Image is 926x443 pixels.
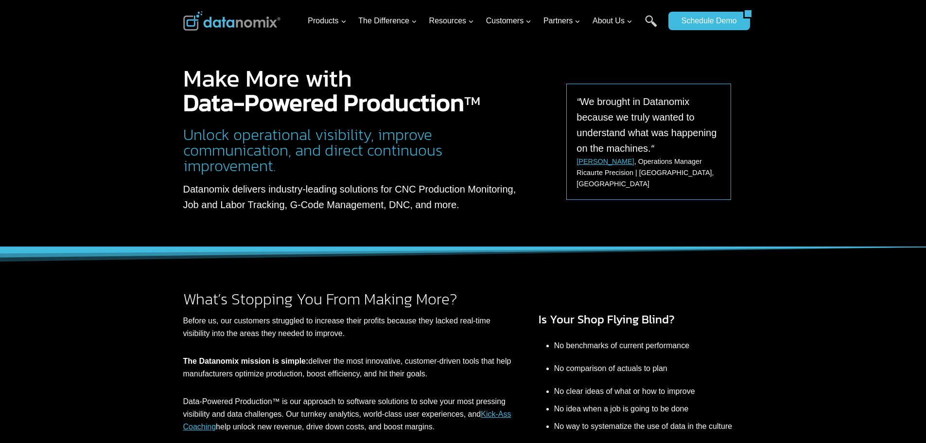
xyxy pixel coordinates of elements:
li: No clear ideas of what or how to improve [554,380,743,403]
p: Data-Powered Production™ is our approach to software solutions to solve your most pressing visibi... [183,395,511,433]
span: Customers [486,15,531,27]
p: , Operations Manager [577,156,702,167]
a: [PERSON_NAME] [577,158,634,165]
li: No way to systematize the use of data in the culture [554,415,743,438]
span: About Us [593,15,632,27]
strong: Data-Powered Production [183,84,464,121]
p: We brought in Datanomix because we truly wanted to understand what was happening on the machines. [577,94,721,156]
img: Datanomix [183,11,280,31]
p: Datanomix delivers industry-leading solutions for CNC Production Monitoring, Job and Labor Tracki... [183,181,525,213]
li: No comparison of actuals to plan [554,357,743,380]
span: The Difference [358,15,417,27]
p: deliver the most innovative, customer-driven tools that help manufacturers optimize production, b... [183,355,511,380]
span: Products [308,15,346,27]
em: “ [577,96,580,107]
a: Schedule Demo [668,12,743,30]
span: Resources [429,15,474,27]
span: Partners [543,15,580,27]
nav: Primary Navigation [304,5,664,37]
p: Ricaurte Precision | [GEOGRAPHIC_DATA], [GEOGRAPHIC_DATA] [577,167,721,190]
p: Before us, our customers struggled to increase their profits because they lacked real-time visibi... [183,315,511,339]
a: Search [645,15,657,37]
h3: Is Your Shop Flying Blind? [539,311,743,328]
h2: What’s Stopping You From Making More? [183,291,511,307]
h2: Unlock operational visibility, improve communication, and direct continuous improvement. [183,127,525,174]
a: Kick-Ass Coaching [183,410,511,431]
sup: TM [464,91,480,110]
strong: The Datanomix mission is simple: [183,357,309,365]
li: No benchmarks of current performance [554,334,743,357]
h1: Make More with [183,66,525,115]
li: No idea when a job is going to be done [554,403,743,415]
em: “ [651,143,654,154]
